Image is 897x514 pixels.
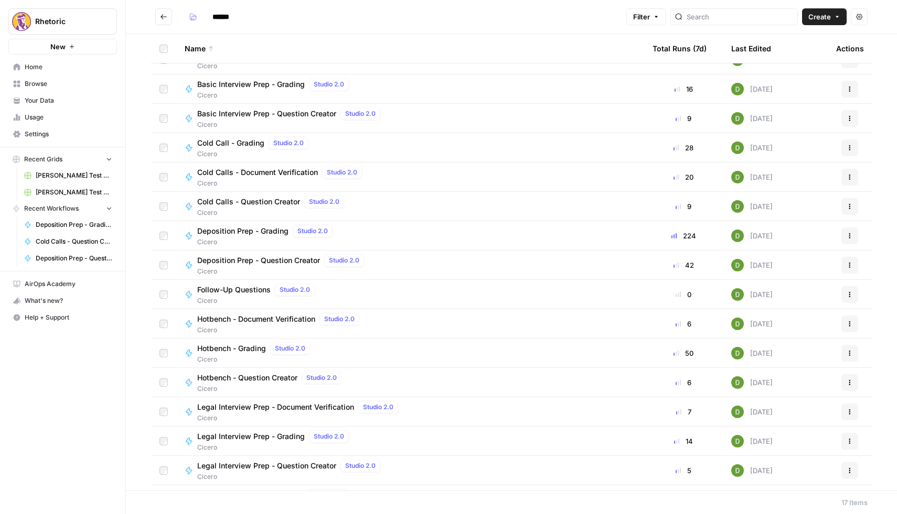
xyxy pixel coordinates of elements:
[185,283,636,305] a: Follow-Up QuestionsStudio 2.0Cicero
[297,226,328,236] span: Studio 2.0
[36,188,112,197] span: [PERSON_NAME] Test Workflow - SERP Overview Grid
[8,151,117,167] button: Recent Grids
[329,256,359,265] span: Studio 2.0
[197,490,304,500] span: Oral Argument - Grading (AIO)
[731,406,773,418] div: [DATE]
[197,461,336,471] span: Legal Interview Prep - Question Creator
[8,75,117,92] a: Browse
[653,436,714,446] div: 14
[653,407,714,417] div: 7
[8,59,117,75] a: Home
[653,465,714,476] div: 5
[197,91,353,100] span: Cicero
[363,402,393,412] span: Studio 2.0
[197,79,305,90] span: Basic Interview Prep - Grading
[324,314,355,324] span: Studio 2.0
[36,254,112,263] span: Deposition Prep - Question Creator
[653,231,714,241] div: 224
[185,430,636,452] a: Legal Interview Prep - GradingStudio 2.0Cicero
[731,347,744,359] img: 9imwbg9onax47rbj8p24uegffqjq
[653,34,707,63] div: Total Runs (7d)
[197,402,354,412] span: Legal Interview Prep - Document Verification
[24,204,79,213] span: Recent Workflows
[731,171,744,183] img: 9imwbg9onax47rbj8p24uegffqjq
[197,296,319,305] span: Cicero
[50,41,66,52] span: New
[653,113,714,124] div: 9
[731,464,773,477] div: [DATE]
[836,34,864,63] div: Actions
[8,126,117,143] a: Settings
[731,318,744,330] img: 9imwbg9onax47rbj8p24uegffqjq
[8,8,117,35] button: Workspace: Rhetoric
[185,34,636,63] div: Name
[197,384,346,393] span: Cicero
[313,490,343,500] span: Studio 2.0
[185,137,636,159] a: Cold Call - GradingStudio 2.0Cicero
[731,171,773,183] div: [DATE]
[273,138,304,148] span: Studio 2.0
[185,107,636,129] a: Basic Interview Prep - Question CreatorStudio 2.0Cicero
[19,167,117,184] a: [PERSON_NAME] Test Workflow - Copilot Example Grid
[306,373,337,382] span: Studio 2.0
[345,109,376,118] span: Studio 2.0
[731,406,744,418] img: 9imwbg9onax47rbj8p24uegffqjq
[841,497,868,508] div: 17 Items
[731,347,773,359] div: [DATE]
[275,344,305,353] span: Studio 2.0
[197,314,315,324] span: Hotbench - Document Verification
[197,196,300,207] span: Cold Calls - Question Creator
[8,92,117,109] a: Your Data
[36,220,112,229] span: Deposition Prep - Grading
[653,172,714,182] div: 20
[185,401,636,423] a: Legal Interview Prep - Document VerificationStudio 2.0Cicero
[808,12,831,22] span: Create
[731,112,744,125] img: 9imwbg9onax47rbj8p24uegffqjq
[197,285,271,295] span: Follow-Up Questions
[731,200,744,213] img: 9imwbg9onax47rbj8p24uegffqjq
[35,16,99,27] span: Rhetoric
[731,259,744,271] img: 9imwbg9onax47rbj8p24uegffqjq
[185,460,636,482] a: Legal Interview Prep - Question CreatorStudio 2.0Cicero
[185,313,636,335] a: Hotbench - Document VerificationStudio 2.0Cicero
[25,313,112,322] span: Help + Support
[731,435,773,447] div: [DATE]
[731,435,744,447] img: 9imwbg9onax47rbj8p24uegffqjq
[633,12,650,22] span: Filter
[19,250,117,267] a: Deposition Prep - Question Creator
[19,233,117,250] a: Cold Calls - Question Creator
[197,472,385,482] span: Cicero
[197,237,337,247] span: Cicero
[19,184,117,201] a: [PERSON_NAME] Test Workflow - SERP Overview Grid
[731,141,773,154] div: [DATE]
[12,12,31,31] img: Rhetoric Logo
[185,78,636,100] a: Basic Interview Prep - GradingStudio 2.0Cicero
[197,431,305,442] span: Legal Interview Prep - Grading
[280,285,310,294] span: Studio 2.0
[731,259,773,271] div: [DATE]
[653,84,714,94] div: 16
[653,377,714,388] div: 6
[8,109,117,126] a: Usage
[197,373,297,383] span: Hotbench - Question Creator
[731,34,771,63] div: Last Edited
[197,208,348,217] span: Cicero
[19,216,117,233] a: Deposition Prep - Grading
[8,276,117,292] a: AirOps Academy
[25,113,112,122] span: Usage
[36,171,112,180] span: [PERSON_NAME] Test Workflow - Copilot Example Grid
[653,201,714,212] div: 9
[731,376,744,389] img: 9imwbg9onax47rbj8p24uegffqjq
[653,260,714,270] div: 42
[8,201,117,216] button: Recent Workflows
[653,348,714,358] div: 50
[185,166,636,188] a: Cold Calls - Document VerificationStudio 2.0Cicero
[731,376,773,389] div: [DATE]
[197,325,364,335] span: Cicero
[802,8,847,25] button: Create
[731,288,773,301] div: [DATE]
[36,237,112,246] span: Cold Calls - Question Creator
[197,267,368,276] span: Cicero
[626,8,666,25] button: Filter
[9,293,116,309] div: What's new?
